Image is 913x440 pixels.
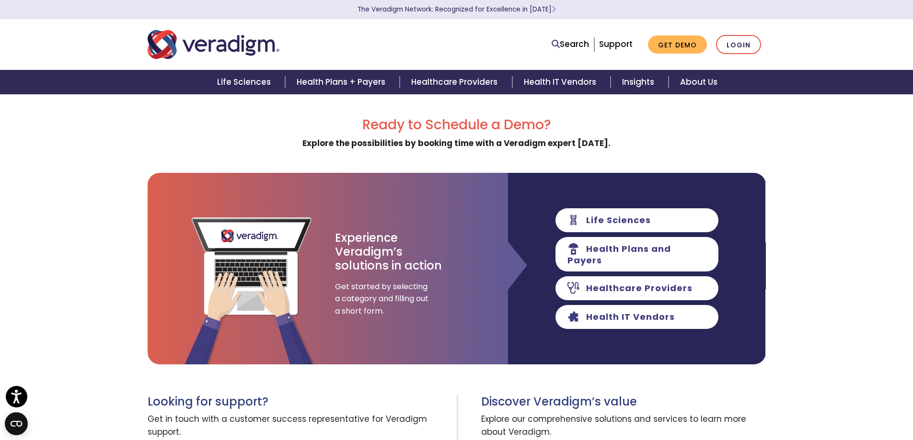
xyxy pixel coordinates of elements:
[335,231,443,272] h3: Experience Veradigm’s solutions in action
[648,35,707,54] a: Get Demo
[552,5,556,14] span: Learn More
[358,5,556,14] a: The Veradigm Network: Recognized for Excellence in [DATE]Learn More
[285,70,400,94] a: Health Plans + Payers
[481,395,766,409] h3: Discover Veradigm’s value
[148,117,766,133] h2: Ready to Schedule a Demo?
[335,281,431,317] span: Get started by selecting a category and filling out a short form.
[148,395,450,409] h3: Looking for support?
[716,35,761,55] a: Login
[206,70,285,94] a: Life Sciences
[148,29,279,60] img: Veradigm logo
[552,38,589,51] a: Search
[611,70,669,94] a: Insights
[400,70,512,94] a: Healthcare Providers
[302,137,611,149] strong: Explore the possibilities by booking time with a Veradigm expert [DATE].
[512,70,611,94] a: Health IT Vendors
[669,70,729,94] a: About Us
[5,412,28,435] button: Open CMP widget
[599,38,633,50] a: Support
